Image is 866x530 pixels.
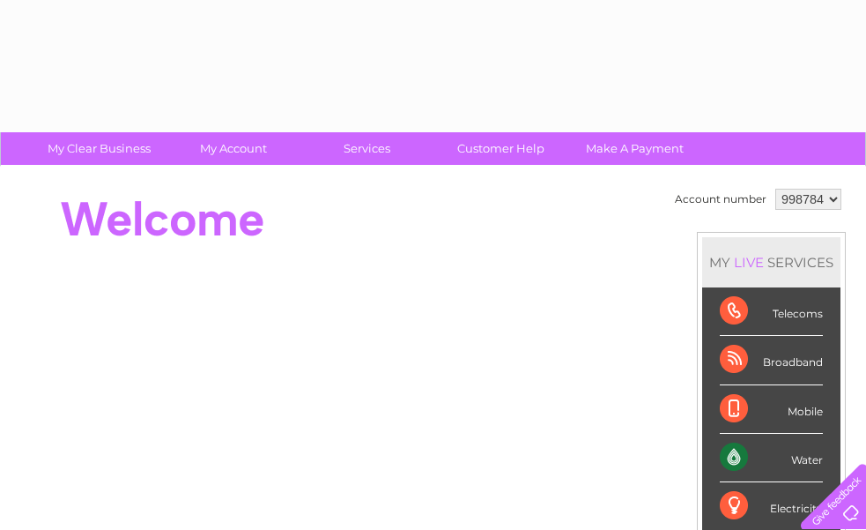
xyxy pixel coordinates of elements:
td: Account number [670,184,771,214]
div: Broadband [720,336,823,384]
a: Customer Help [428,132,574,165]
a: Make A Payment [562,132,707,165]
a: Services [294,132,440,165]
div: Mobile [720,385,823,434]
div: Telecoms [720,287,823,336]
div: LIVE [730,254,767,271]
a: My Clear Business [26,132,172,165]
a: My Account [160,132,306,165]
div: MY SERVICES [702,237,840,287]
div: Water [720,434,823,482]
